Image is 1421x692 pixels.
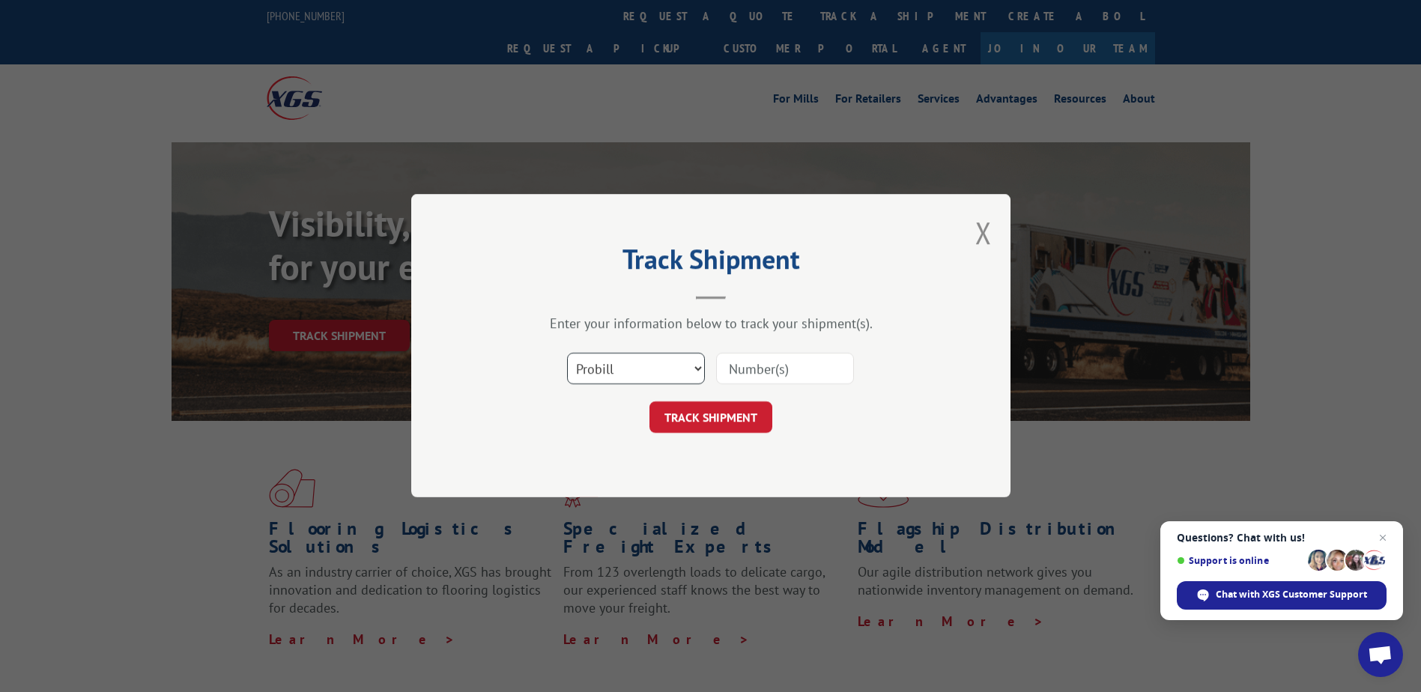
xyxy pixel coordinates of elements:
button: Close modal [975,213,992,252]
span: Questions? Chat with us! [1177,532,1387,544]
div: Chat with XGS Customer Support [1177,581,1387,610]
span: Close chat [1374,529,1392,547]
div: Enter your information below to track your shipment(s). [486,315,936,333]
input: Number(s) [716,353,854,385]
div: Open chat [1358,632,1403,677]
h2: Track Shipment [486,249,936,277]
span: Chat with XGS Customer Support [1216,588,1367,601]
button: TRACK SHIPMENT [649,402,772,434]
span: Support is online [1177,555,1303,566]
